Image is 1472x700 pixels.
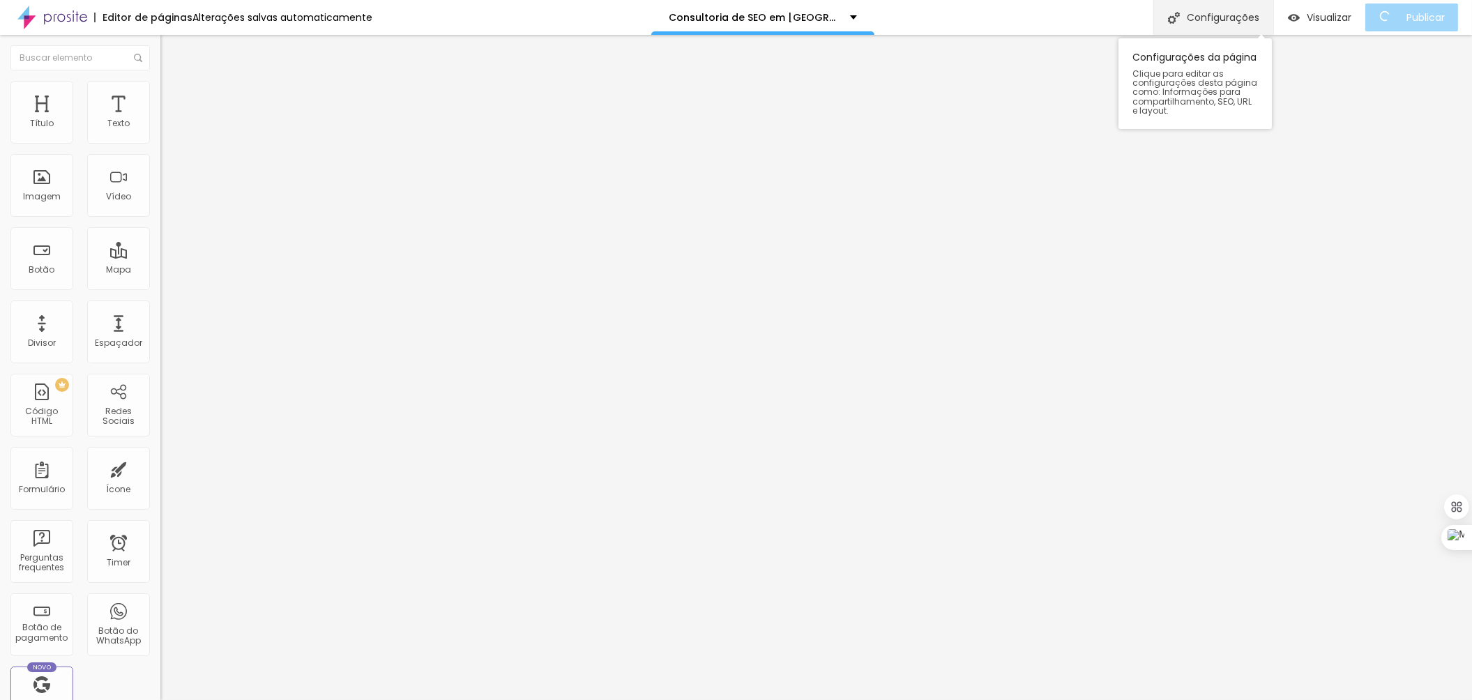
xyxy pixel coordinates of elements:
div: Título [30,119,54,128]
div: Botão [29,265,55,275]
div: Texto [107,119,130,128]
img: Icone [1168,12,1180,24]
div: Botão de pagamento [14,623,69,643]
div: Alterações salvas automaticamente [192,13,372,22]
div: Novo [27,662,57,672]
p: Consultoria de SEO em [GEOGRAPHIC_DATA] [669,13,840,22]
span: Clique para editar as configurações desta página como: Informações para compartilhamento, SEO, UR... [1132,69,1258,115]
div: Editor de páginas [94,13,192,22]
div: Vídeo [106,192,131,201]
button: Visualizar [1274,3,1365,31]
div: Redes Sociais [91,406,146,427]
span: Visualizar [1307,12,1351,23]
img: view-1.svg [1288,12,1300,24]
button: Publicar [1365,3,1458,31]
input: Buscar elemento [10,45,150,70]
div: Formulário [19,485,65,494]
div: Configurações da página [1118,38,1272,129]
div: Botão do WhatsApp [91,626,146,646]
img: Icone [134,54,142,62]
div: Divisor [28,338,56,348]
div: Perguntas frequentes [14,553,69,573]
div: Timer [107,558,130,568]
div: Espaçador [95,338,142,348]
div: Código HTML [14,406,69,427]
iframe: Editor [160,35,1472,700]
div: Imagem [23,192,61,201]
div: Ícone [107,485,131,494]
div: Mapa [106,265,131,275]
span: Publicar [1406,12,1445,23]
